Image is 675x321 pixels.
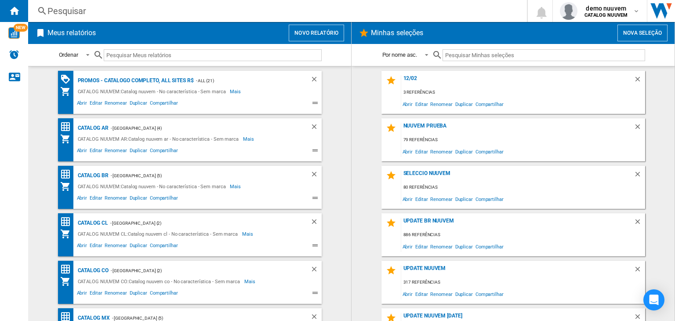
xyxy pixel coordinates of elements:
[401,288,414,300] span: Abrir
[454,288,474,300] span: Duplicar
[88,289,103,299] span: Editar
[230,86,242,97] span: Mais
[128,194,149,204] span: Duplicar
[584,12,628,18] b: CATALOG NUUVEM
[76,194,89,204] span: Abrir
[429,193,454,205] span: Renomear
[429,241,454,252] span: Renomear
[76,276,244,287] div: CATALOG NUUVEM CO:Catalog nuuvem co - No característica - Sem marca
[14,24,28,32] span: NEW
[382,51,417,58] div: Por nome asc.
[103,241,128,252] span: Renomear
[401,193,414,205] span: Abrir
[103,194,128,204] span: Renomear
[401,170,634,182] div: seleccio nuuvem
[474,288,505,300] span: Compartilhar
[128,146,149,157] span: Duplicar
[149,241,179,252] span: Compartilhar
[230,181,242,192] span: Mais
[60,169,76,180] div: Matriz de preços
[634,75,645,87] div: Deletar
[401,123,634,135] div: nuuvem prueba
[474,146,505,157] span: Compartilhar
[429,98,454,110] span: Renomear
[401,218,634,230] div: UPDATE BR NUUVEM
[414,146,429,157] span: Editar
[60,181,76,192] div: Meu sortimento
[310,170,322,181] div: Deletar
[454,146,474,157] span: Duplicar
[109,170,293,181] div: - [GEOGRAPHIC_DATA] (5)
[109,265,293,276] div: - [GEOGRAPHIC_DATA] (2)
[128,241,149,252] span: Duplicar
[310,123,322,134] div: Deletar
[429,146,454,157] span: Renomear
[149,289,179,299] span: Compartilhar
[59,51,78,58] div: Ordenar
[76,289,89,299] span: Abrir
[634,123,645,135] div: Deletar
[9,49,19,60] img: alerts-logo.svg
[76,181,230,192] div: CATALOG NUUVEM:Catalog nuuvem - No característica - Sem marca
[454,98,474,110] span: Duplicar
[76,170,109,181] div: CATALOG BR
[414,98,429,110] span: Editar
[60,86,76,97] div: Meu sortimento
[634,218,645,230] div: Deletar
[47,5,504,17] div: Pesquisar
[60,121,76,132] div: Matriz de preços
[414,241,429,252] span: Editar
[414,288,429,300] span: Editar
[474,98,505,110] span: Compartilhar
[76,75,194,86] div: Promos - catalogo completo, all sites R$
[149,99,179,109] span: Compartilhar
[76,146,89,157] span: Abrir
[76,229,242,239] div: CATALOG NUUVEM CL:Catalog nuuvem cl - No característica - Sem marca
[60,216,76,227] div: Matriz de preços
[584,4,628,13] span: demo nuuvem
[454,193,474,205] span: Duplicar
[243,134,255,144] span: Mais
[401,277,645,288] div: 317 referências
[108,218,293,229] div: - [GEOGRAPHIC_DATA] (2)
[76,265,109,276] div: CATALOG CO
[401,87,645,98] div: 3 referências
[88,194,103,204] span: Editar
[104,49,322,61] input: Pesquisar Meus relatórios
[128,99,149,109] span: Duplicar
[401,182,645,193] div: 80 referências
[88,146,103,157] span: Editar
[76,123,109,134] div: CATALOG AR
[401,98,414,110] span: Abrir
[46,25,98,41] h2: Meus relatórios
[289,25,344,41] button: Novo relatório
[474,241,505,252] span: Compartilhar
[76,218,108,229] div: CATALOG CL
[617,25,668,41] button: Nova seleção
[88,99,103,109] span: Editar
[310,265,322,276] div: Deletar
[369,25,425,41] h2: Minhas seleções
[634,170,645,182] div: Deletar
[310,75,322,86] div: Deletar
[128,289,149,299] span: Duplicar
[454,241,474,252] span: Duplicar
[60,276,76,287] div: Meu sortimento
[414,193,429,205] span: Editar
[401,241,414,252] span: Abrir
[401,135,645,146] div: 79 referências
[643,289,664,310] div: Open Intercom Messenger
[194,75,293,86] div: - ALL (21)
[60,264,76,275] div: Matriz de preços
[76,241,89,252] span: Abrir
[76,99,89,109] span: Abrir
[76,86,230,97] div: CATALOG NUUVEM:Catalog nuuvem - No característica - Sem marca
[88,241,103,252] span: Editar
[149,146,179,157] span: Compartilhar
[401,75,634,87] div: 12/02
[103,99,128,109] span: Renomear
[8,27,20,39] img: wise-card.svg
[474,193,505,205] span: Compartilhar
[634,265,645,277] div: Deletar
[103,289,128,299] span: Renomear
